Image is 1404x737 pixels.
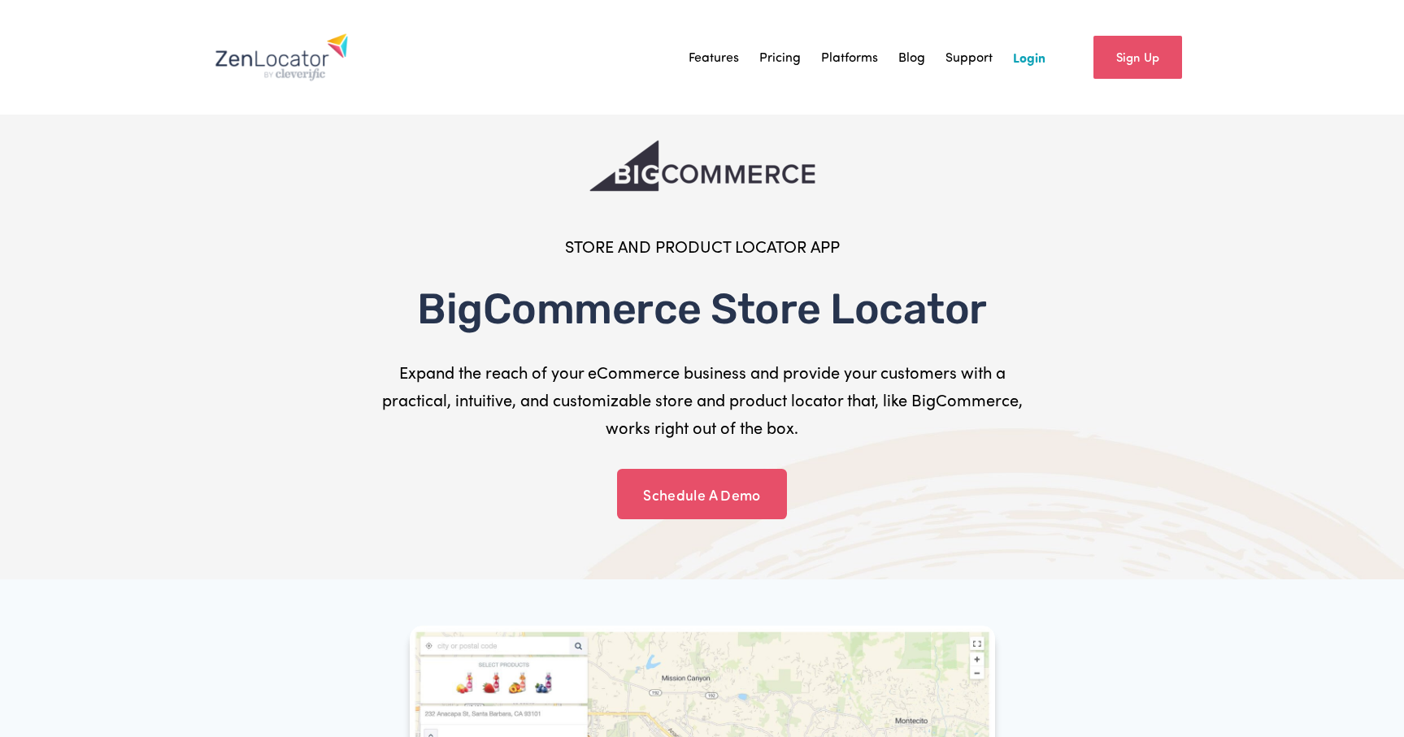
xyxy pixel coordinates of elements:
[1093,36,1182,79] a: Sign Up
[821,45,878,69] a: Platforms
[898,45,925,69] a: Blog
[366,358,1039,441] p: Expand the reach of your eCommerce business and provide your customers with a practical, intuitiv...
[689,45,739,69] a: Features
[417,284,986,334] span: BigCommerce Store Locator
[617,469,787,519] a: Schedule A Demo
[1013,45,1045,69] a: Login
[759,45,801,69] a: Pricing
[215,33,349,81] img: Zenlocator
[366,232,1039,260] p: STORE AND PRODUCT LOCATOR APP
[945,45,993,69] a: Support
